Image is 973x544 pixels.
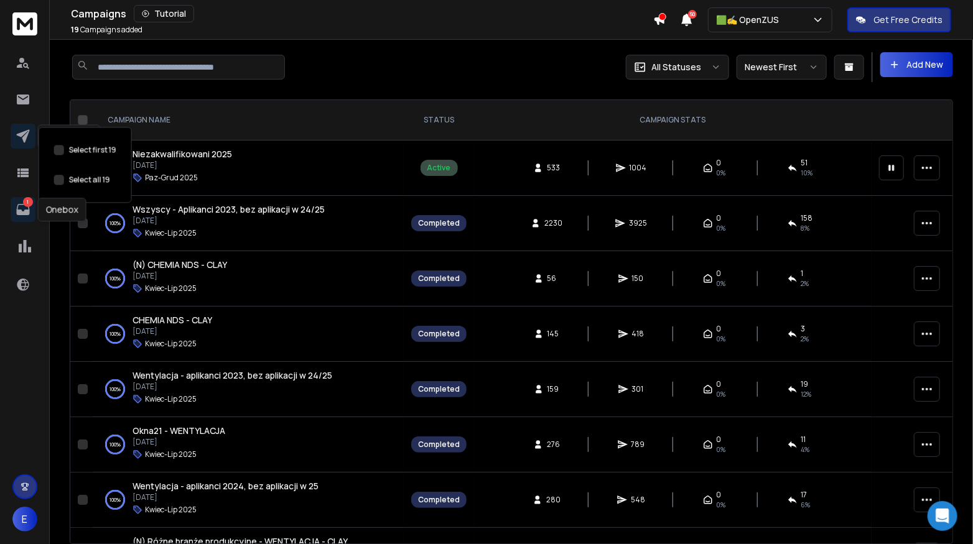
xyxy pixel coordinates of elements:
[717,445,726,454] span: 0%
[632,274,645,284] span: 150
[145,284,197,293] p: Kwiec-Lip 2025
[109,494,121,506] p: 100 %
[69,145,116,155] label: Select first 19
[93,307,404,362] td: 100%CHEMIA NDS - CLAY[DATE]Kwiec-Lip 2025
[547,163,560,173] span: 533
[547,329,560,339] span: 145
[717,213,722,223] span: 0
[145,394,197,404] p: Kwiec-Lip 2025
[133,271,227,281] p: [DATE]
[717,500,726,510] span: 0%
[716,14,784,26] p: 🟩✍️ OpenZUS
[93,196,404,251] td: 100%Wszyscy - Aplikanci 2023, bez aplikacji w 24/25[DATE]Kwiec-Lip 2025
[418,329,460,339] div: Completed
[544,218,562,228] span: 2230
[133,492,319,502] p: [DATE]
[11,197,35,222] a: 1
[801,379,809,389] span: 19
[547,384,560,394] span: 159
[801,213,813,223] span: 158
[546,495,561,505] span: 280
[547,440,560,449] span: 276
[133,480,319,492] span: Wentylacja - aplikanci 2024, bez aplikacji w 25
[133,314,212,326] a: CHEMIA NDS - CLAY
[93,362,404,417] td: 100%Wentylacja - aplikanci 2023, bez aplikacji w 24/25[DATE]Kwiec-Lip 2025
[12,507,37,532] button: E
[404,100,474,141] th: STATUS
[801,490,808,500] span: 17
[133,437,225,447] p: [DATE]
[133,382,332,392] p: [DATE]
[717,334,726,344] span: 0%
[717,168,726,178] span: 0%
[632,329,645,339] span: 418
[717,389,726,399] span: 0%
[629,218,647,228] span: 3925
[418,440,460,449] div: Completed
[109,438,121,451] p: 100 %
[23,197,33,207] p: 1
[134,5,194,22] button: Tutorial
[69,175,110,185] label: Select all 19
[145,173,198,183] p: Paz-Grud 2025
[93,100,404,141] th: CAMPAIGN NAME
[145,228,197,238] p: Kwiec-Lip 2025
[474,100,872,141] th: CAMPAIGN STATS
[93,417,404,473] td: 100%Okna21 - WENTYLACJA[DATE]Kwiec-Lip 2025
[145,505,197,515] p: Kwiec-Lip 2025
[801,435,806,445] span: 11
[418,495,460,505] div: Completed
[71,24,79,35] span: 19
[847,7,951,32] button: Get Free Credits
[71,25,142,35] p: Campaigns added
[801,269,804,279] span: 1
[109,217,121,229] p: 100 %
[801,279,809,288] span: 2 %
[133,369,332,381] span: Wentylacja - aplikanci 2023, bez aplikacji w 24/25
[632,384,645,394] span: 301
[133,314,212,326] span: CHEMIA NDS - CLAY
[928,501,957,531] div: Open Intercom Messenger
[145,449,197,459] p: Kwiec-Lip 2025
[801,223,810,233] span: 8 %
[801,389,812,399] span: 12 %
[801,445,810,454] span: 4 %
[717,379,722,389] span: 0
[133,369,332,382] a: Wentylacja - aplikanci 2023, bez aplikacji w 24/25
[717,279,726,288] span: 0%
[630,163,647,173] span: 1004
[801,500,811,510] span: 6 %
[717,490,722,500] span: 0
[418,274,460,284] div: Completed
[133,203,325,216] a: Wszyscy - Aplikanci 2023, bez aplikacji w 24/25
[133,216,325,226] p: [DATE]
[418,384,460,394] div: Completed
[133,425,225,437] a: Okna21 - WENTYLACJA
[133,480,319,492] a: Wentylacja - aplikanci 2024, bez aplikacji w 25
[737,55,827,80] button: Newest First
[717,435,722,445] span: 0
[38,125,101,149] div: Campaigns
[93,141,404,196] td: 98%Niezakwalifikowani 2025[DATE]Paz-Grud 2025
[880,52,953,77] button: Add New
[801,324,806,334] span: 3
[109,272,121,285] p: 100 %
[133,259,227,271] a: (N) CHEMIA NDS - CLAY
[109,328,121,340] p: 100 %
[717,158,722,168] span: 0
[93,473,404,528] td: 100%Wentylacja - aplikanci 2024, bez aplikacji w 25[DATE]Kwiec-Lip 2025
[651,61,701,73] p: All Statuses
[133,148,232,160] a: Niezakwalifikowani 2025
[801,168,813,178] span: 10 %
[427,163,451,173] div: Active
[801,158,808,168] span: 51
[547,274,560,284] span: 56
[717,223,726,233] span: 0%
[133,203,325,215] span: Wszyscy - Aplikanci 2023, bez aplikacji w 24/25
[71,5,653,22] div: Campaigns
